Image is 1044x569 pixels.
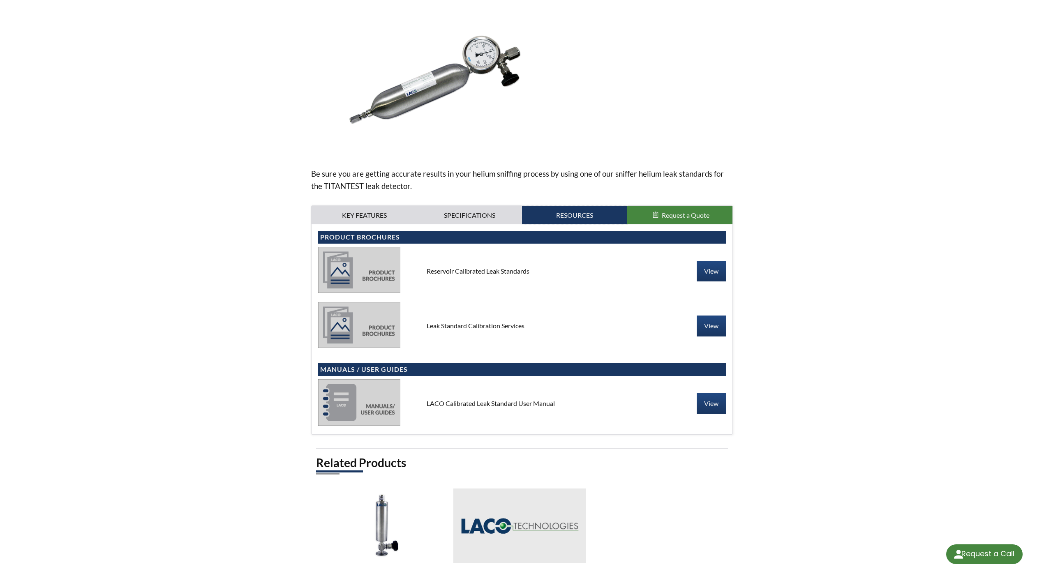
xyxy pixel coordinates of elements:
[961,544,1014,563] div: Request a Call
[420,399,624,408] div: LACO Calibrated Leak Standard User Manual
[311,168,733,192] p: Be sure you are getting accurate results in your helium sniffing process by using one of our snif...
[320,233,724,242] h4: Product Brochures
[320,365,724,374] h4: Manuals / User Guides
[662,211,709,219] span: Request a Quote
[311,16,558,154] img: Sniffer helium leak standard CM515.0-4102DAG
[697,261,726,281] a: View
[697,393,726,414] a: View
[318,247,400,293] img: product_brochures-81b49242bb8394b31c113ade466a77c846893fb1009a796a1a03a1a1c57cbc37.jpg
[417,206,522,225] a: Specifications
[522,206,627,225] a: Resources
[312,206,417,225] a: Key Features
[316,455,728,470] h2: Related Products
[318,379,400,425] img: manuals-58eb83dcffeb6bffe51ad23c0c0dc674bfe46cf1c3d14eaecd86c55f24363f1d.jpg
[420,321,624,330] div: Leak Standard Calibration Services
[627,206,732,225] button: Request a Quote
[318,302,400,348] img: product_brochures-81b49242bb8394b31c113ade466a77c846893fb1009a796a1a03a1a1c57cbc37.jpg
[952,548,965,561] img: round button
[420,267,624,276] div: Reservoir Calibrated Leak Standards
[697,316,726,336] a: View
[946,544,1023,564] div: Request a Call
